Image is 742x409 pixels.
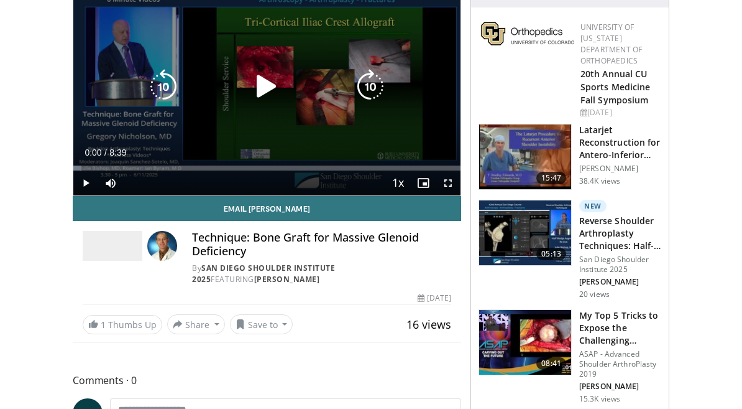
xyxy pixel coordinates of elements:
p: New [579,200,607,212]
img: 04ab4792-be95-4d15-abaa-61dd869f3458.150x105_q85_crop-smart_upscale.jpg [479,200,571,265]
button: Play [73,171,98,195]
button: Fullscreen [436,171,460,195]
p: San Diego Shoulder Institute 2025 [579,255,661,275]
img: Avatar [147,231,177,261]
h4: Technique: Bone Graft for Massive Glenoid Deficiency [192,231,451,258]
span: 16 views [406,317,451,332]
a: Email [PERSON_NAME] [73,196,461,221]
a: San Diego Shoulder Institute 2025 [192,263,335,284]
a: 15:47 Latarjet Reconstruction for Antero-Inferior Glenoid [MEDICAL_DATA] [PERSON_NAME] 38.4K views [479,124,661,190]
a: 1 Thumbs Up [83,315,162,334]
button: Save to [230,314,293,334]
p: 20 views [579,289,610,299]
p: [PERSON_NAME] [579,164,661,174]
button: Share [167,314,225,334]
button: Playback Rate [386,171,411,195]
div: By FEATURING [192,263,451,285]
span: 15:47 [536,172,566,184]
a: University of [US_STATE] Department of Orthopaedics [580,22,642,66]
span: 05:13 [536,248,566,260]
span: 08:41 [536,357,566,370]
h3: My Top 5 Tricks to Expose the Challenging Glenoid [579,309,661,347]
button: Enable picture-in-picture mode [411,171,436,195]
img: b61a968a-1fa8-450f-8774-24c9f99181bb.150x105_q85_crop-smart_upscale.jpg [479,310,571,375]
a: 20th Annual CU Sports Medicine Fall Symposium [580,68,651,106]
span: 0:00 [85,148,101,157]
div: Progress Bar [73,166,460,171]
img: 38708_0000_3.png.150x105_q85_crop-smart_upscale.jpg [479,125,571,189]
p: [PERSON_NAME] [579,382,661,392]
p: ASAP - Advanced Shoulder ArthroPlasty 2019 [579,349,661,379]
button: Mute [98,171,123,195]
a: [PERSON_NAME] [254,274,320,284]
span: Comments 0 [73,372,461,388]
h3: Reverse Shoulder Arthroplasty Techniques: Half-Wedge Augment Re-Live [579,215,661,252]
p: 15.3K views [579,394,620,404]
div: [DATE] [580,107,659,118]
p: [PERSON_NAME] [579,277,661,287]
img: 355603a8-37da-49b6-856f-e00d7e9307d3.png.150x105_q85_autocrop_double_scale_upscale_version-0.2.png [481,22,574,45]
h3: Latarjet Reconstruction for Antero-Inferior Glenoid [MEDICAL_DATA] [579,124,661,161]
a: 05:13 New Reverse Shoulder Arthroplasty Techniques: Half-Wedge Augment Re-Live San Diego Shoulder... [479,200,661,299]
div: [DATE] [418,293,451,304]
a: 08:41 My Top 5 Tricks to Expose the Challenging Glenoid ASAP - Advanced Shoulder ArthroPlasty 201... [479,309,661,404]
span: / [104,148,107,157]
img: San Diego Shoulder Institute 2025 [83,231,142,261]
p: 38.4K views [579,176,620,186]
span: 8:39 [109,148,126,157]
span: 1 [101,319,106,331]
